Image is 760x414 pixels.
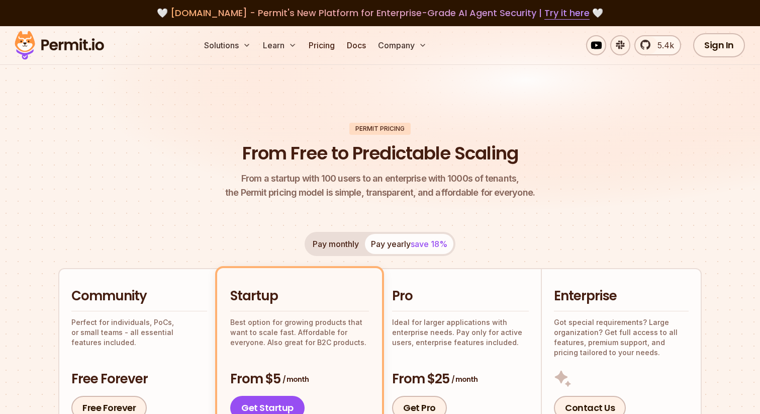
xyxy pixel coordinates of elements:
p: Perfect for individuals, PoCs, or small teams - all essential features included. [71,317,207,348]
span: 5.4k [651,39,674,51]
h2: Community [71,287,207,305]
p: Ideal for larger applications with enterprise needs. Pay only for active users, enterprise featur... [392,317,529,348]
h2: Startup [230,287,369,305]
img: Permit logo [10,28,109,62]
div: 🤍 🤍 [24,6,736,20]
span: [DOMAIN_NAME] - Permit's New Platform for Enterprise-Grade AI Agent Security | [170,7,590,19]
h2: Pro [392,287,529,305]
button: Pay monthly [307,234,365,254]
span: / month [451,374,478,384]
button: Company [374,35,431,55]
h3: From $25 [392,370,529,388]
button: Learn [259,35,301,55]
p: the Permit pricing model is simple, transparent, and affordable for everyone. [225,172,535,200]
h3: From $5 [230,370,369,388]
a: Pricing [305,35,339,55]
a: Try it here [544,7,590,20]
div: Permit Pricing [349,123,411,135]
span: / month [282,374,309,384]
a: Docs [343,35,370,55]
p: Got special requirements? Large organization? Get full access to all features, premium support, a... [554,317,689,358]
h2: Enterprise [554,287,689,305]
h1: From Free to Predictable Scaling [242,141,518,166]
p: Best option for growing products that want to scale fast. Affordable for everyone. Also great for... [230,317,369,348]
a: 5.4k [634,35,681,55]
span: From a startup with 100 users to an enterprise with 1000s of tenants, [225,172,535,186]
h3: Free Forever [71,370,207,388]
button: Solutions [200,35,255,55]
a: Sign In [693,33,745,57]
